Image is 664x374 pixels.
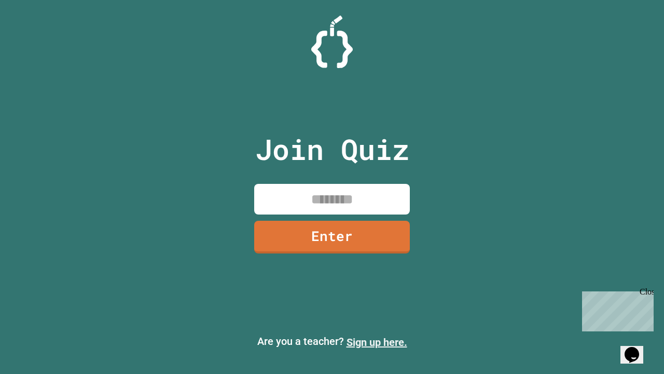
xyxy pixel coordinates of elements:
p: Join Quiz [255,128,409,171]
a: Enter [254,221,410,253]
a: Sign up here. [347,336,407,349]
iframe: chat widget [578,287,654,331]
img: Logo.svg [311,16,353,68]
iframe: chat widget [620,332,654,364]
div: Chat with us now!Close [4,4,72,66]
p: Are you a teacher? [8,333,656,350]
